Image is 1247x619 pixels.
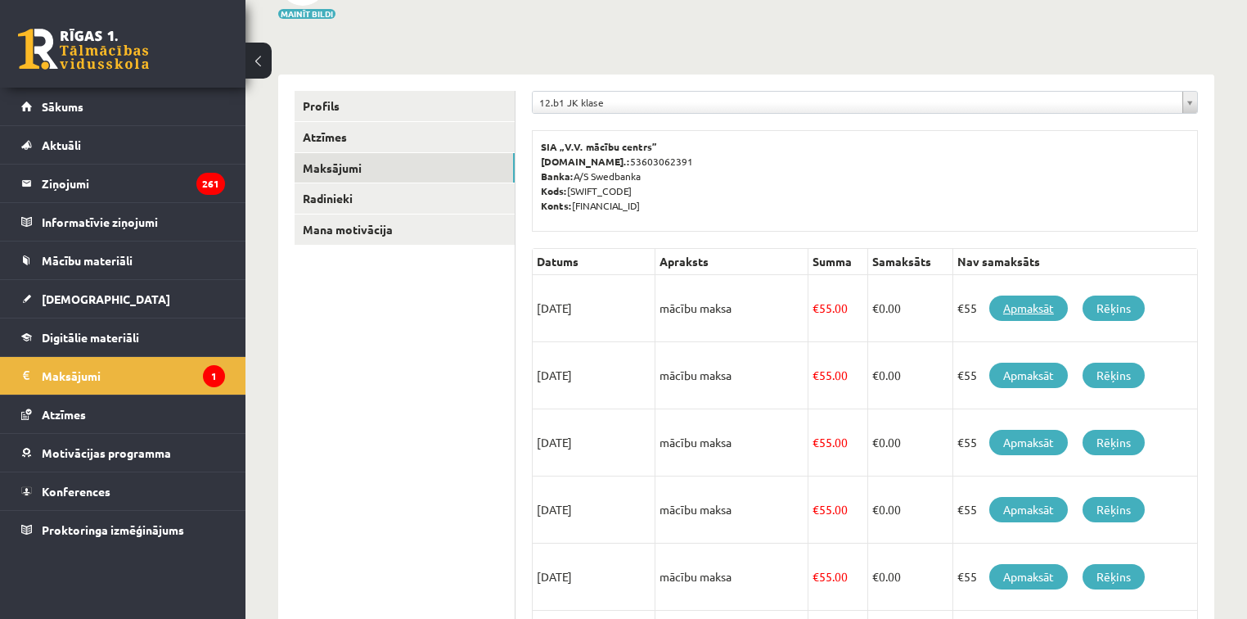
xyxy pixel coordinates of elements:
[42,165,225,202] legend: Ziņojumi
[952,477,1197,544] td: €55
[295,91,515,121] a: Profils
[42,407,86,422] span: Atzīmes
[655,275,808,342] td: mācību maksa
[533,544,655,611] td: [DATE]
[868,544,952,611] td: 0.00
[1083,430,1145,455] a: Rēķins
[21,511,225,549] a: Proktoringa izmēģinājums
[42,253,133,268] span: Mācību materiāli
[1083,296,1145,321] a: Rēķins
[42,522,184,537] span: Proktoringa izmēģinājums
[541,184,567,197] b: Kods:
[21,280,225,318] a: [DEMOGRAPHIC_DATA]
[21,395,225,433] a: Atzīmes
[21,472,225,510] a: Konferences
[952,409,1197,477] td: €55
[533,477,655,544] td: [DATE]
[655,477,808,544] td: mācību maksa
[541,139,1189,213] p: 53603062391 A/S Swedbanka [SWIFT_CODE] [FINANCIAL_ID]
[278,9,335,19] button: Mainīt bildi
[21,434,225,472] a: Motivācijas programma
[533,249,655,275] th: Datums
[21,88,225,125] a: Sākums
[21,126,225,164] a: Aktuāli
[808,275,868,342] td: 55.00
[952,544,1197,611] td: €55
[541,140,658,153] b: SIA „V.V. mācību centrs”
[868,409,952,477] td: 0.00
[868,477,952,544] td: 0.00
[952,342,1197,409] td: €55
[541,155,630,168] b: [DOMAIN_NAME].:
[813,300,819,315] span: €
[655,342,808,409] td: mācību maksa
[813,435,819,450] span: €
[808,249,868,275] th: Summa
[21,319,225,356] a: Digitālie materiāli
[295,122,515,152] a: Atzīmes
[42,291,170,306] span: [DEMOGRAPHIC_DATA]
[42,99,83,114] span: Sākums
[295,215,515,245] a: Mana motivācija
[952,275,1197,342] td: €55
[813,502,819,517] span: €
[989,296,1068,321] a: Apmaksāt
[989,497,1068,522] a: Apmaksāt
[813,368,819,382] span: €
[42,484,110,499] span: Konferences
[21,165,225,202] a: Ziņojumi261
[872,435,879,450] span: €
[18,29,149,70] a: Rīgas 1. Tālmācības vidusskola
[872,502,879,517] span: €
[42,203,225,241] legend: Informatīvie ziņojumi
[989,564,1068,590] a: Apmaksāt
[868,342,952,409] td: 0.00
[21,242,225,279] a: Mācību materiāli
[868,249,952,275] th: Samaksāts
[533,92,1197,113] a: 12.b1 JK klase
[21,203,225,241] a: Informatīvie ziņojumi
[539,92,1176,113] span: 12.b1 JK klase
[533,409,655,477] td: [DATE]
[872,569,879,584] span: €
[808,342,868,409] td: 55.00
[872,368,879,382] span: €
[952,249,1197,275] th: Nav samaksāts
[42,330,139,345] span: Digitālie materiāli
[42,445,171,460] span: Motivācijas programma
[808,544,868,611] td: 55.00
[872,300,879,315] span: €
[1083,564,1145,590] a: Rēķins
[808,409,868,477] td: 55.00
[203,365,225,387] i: 1
[21,357,225,395] a: Maksājumi1
[868,275,952,342] td: 0.00
[808,477,868,544] td: 55.00
[655,249,808,275] th: Apraksts
[989,430,1068,455] a: Apmaksāt
[541,199,572,212] b: Konts:
[541,169,574,183] b: Banka:
[989,363,1068,388] a: Apmaksāt
[1083,363,1145,388] a: Rēķins
[533,342,655,409] td: [DATE]
[813,569,819,584] span: €
[655,544,808,611] td: mācību maksa
[1083,497,1145,522] a: Rēķins
[533,275,655,342] td: [DATE]
[655,409,808,477] td: mācību maksa
[42,357,225,395] legend: Maksājumi
[295,183,515,214] a: Radinieki
[196,173,225,195] i: 261
[42,138,81,152] span: Aktuāli
[295,153,515,183] a: Maksājumi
